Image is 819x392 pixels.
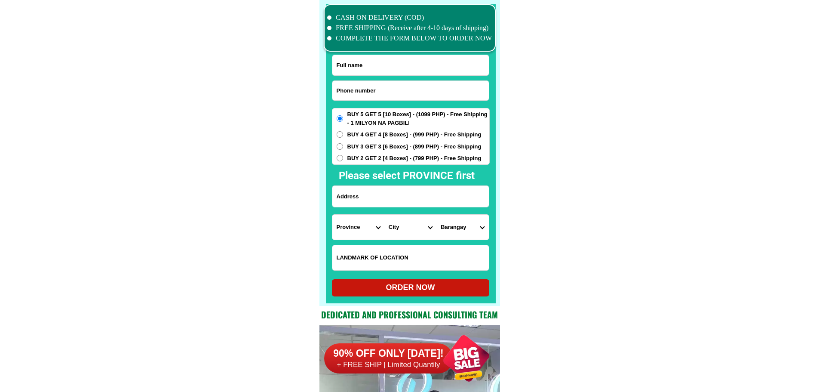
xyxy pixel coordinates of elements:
[332,81,489,100] input: Input phone_number
[332,55,489,75] input: Input full_name
[347,142,482,151] span: BUY 3 GET 3 [6 Boxes] - (899 PHP) - Free Shipping
[327,12,492,23] li: CASH ON DELIVERY (COD)
[347,110,489,127] span: BUY 5 GET 5 [10 Boxes] - (1099 PHP) - Free Shipping - 1 MILYON NA PAGBILI
[332,186,489,207] input: Input address
[347,154,482,163] span: BUY 2 GET 2 [4 Boxes] - (799 PHP) - Free Shipping
[327,23,492,33] li: FREE SHIPPING (Receive after 4-10 days of shipping)
[332,215,384,240] select: Select province
[319,308,500,321] h2: Dedicated and professional consulting team
[337,115,343,122] input: BUY 5 GET 5 [10 Boxes] - (1099 PHP) - Free Shipping - 1 MILYON NA PAGBILI
[332,282,489,293] div: ORDER NOW
[327,33,492,43] li: COMPLETE THE FORM BELOW TO ORDER NOW
[384,215,436,240] select: Select district
[324,360,453,370] h6: + FREE SHIP | Limited Quantily
[347,130,482,139] span: BUY 4 GET 4 [8 Boxes] - (999 PHP) - Free Shipping
[332,245,489,270] input: Input LANDMARKOFLOCATION
[324,347,453,360] h6: 90% OFF ONLY [DATE]!
[436,215,488,240] select: Select commune
[339,168,567,183] h2: Please select PROVINCE first
[337,143,343,150] input: BUY 3 GET 3 [6 Boxes] - (899 PHP) - Free Shipping
[337,155,343,161] input: BUY 2 GET 2 [4 Boxes] - (799 PHP) - Free Shipping
[337,131,343,138] input: BUY 4 GET 4 [8 Boxes] - (999 PHP) - Free Shipping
